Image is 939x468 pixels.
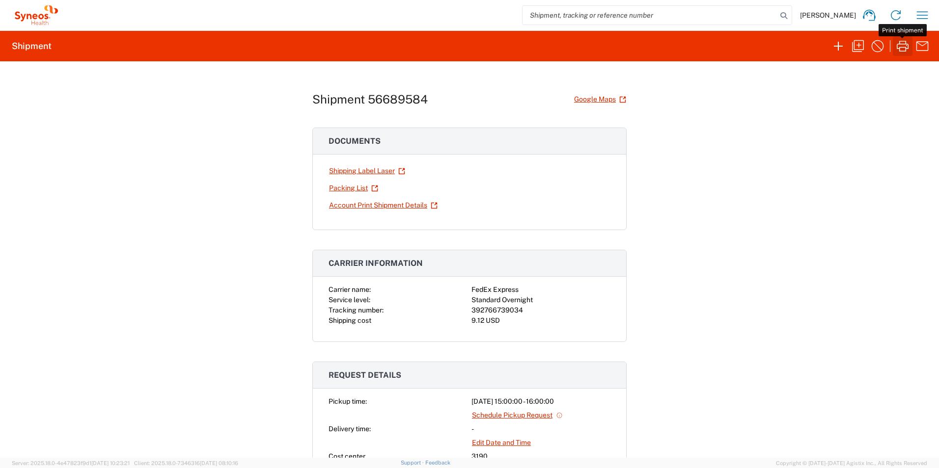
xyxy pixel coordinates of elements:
a: Edit Date and Time [471,434,531,451]
h1: Shipment 56689584 [312,92,428,106]
span: Server: 2025.18.0-4e47823f9d1 [12,460,130,466]
span: Pickup time: [329,397,367,405]
a: Packing List [329,180,379,197]
span: Service level: [329,296,370,304]
span: Shipping cost [329,316,371,324]
span: Documents [329,136,381,146]
span: Cost center [329,452,365,460]
span: Request details [329,370,401,380]
a: Feedback [425,460,450,466]
div: 3190 [471,451,610,462]
div: Standard Overnight [471,295,610,305]
span: Client: 2025.18.0-7346316 [134,460,238,466]
div: 392766739034 [471,305,610,315]
span: [PERSON_NAME] [800,11,856,20]
a: Schedule Pickup Request [471,407,563,424]
div: [DATE] 15:00:00 - 16:00:00 [471,396,610,407]
span: Carrier information [329,259,423,268]
span: Copyright © [DATE]-[DATE] Agistix Inc., All Rights Reserved [776,459,927,468]
a: Shipping Label Laser [329,162,406,180]
a: Support [401,460,425,466]
span: Carrier name: [329,286,371,293]
div: - [471,424,610,434]
div: FedEx Express [471,285,610,295]
input: Shipment, tracking or reference number [523,6,777,25]
span: Tracking number: [329,306,384,314]
div: 9.12 USD [471,315,610,326]
span: [DATE] 08:10:16 [200,460,238,466]
a: Account Print Shipment Details [329,197,438,214]
a: Google Maps [574,91,627,108]
span: [DATE] 10:23:21 [91,460,130,466]
h2: Shipment [12,40,52,52]
span: Delivery time: [329,425,371,433]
